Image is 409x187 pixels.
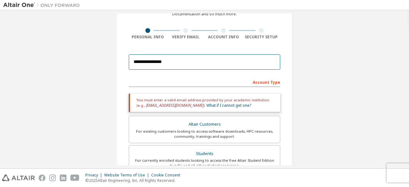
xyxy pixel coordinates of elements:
[85,178,184,183] p: © 2025 Altair Engineering, Inc. All Rights Reserved.
[85,173,104,178] div: Privacy
[2,175,35,181] img: altair_logo.svg
[167,35,205,40] div: Verify Email
[129,35,167,40] div: Personal Info
[133,120,276,129] div: Altair Customers
[133,158,276,168] div: For currently enrolled students looking to access the free Altair Student Edition bundle and all ...
[133,149,276,158] div: Students
[3,2,83,8] img: Altair One
[243,35,281,40] div: Security Setup
[129,94,280,112] div: You must enter a valid email address provided by your academic institution (e.g., ).
[204,35,243,40] div: Account Info
[206,103,251,108] a: What if I cannot get one?
[151,173,184,178] div: Cookie Consent
[49,175,56,181] img: instagram.svg
[129,77,280,87] div: Account Type
[133,129,276,139] div: For existing customers looking to access software downloads, HPC resources, community, trainings ...
[70,175,80,181] img: youtube.svg
[39,175,45,181] img: facebook.svg
[60,175,66,181] img: linkedin.svg
[146,103,204,108] span: [EMAIL_ADDRESS][DOMAIN_NAME]
[104,173,151,178] div: Website Terms of Use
